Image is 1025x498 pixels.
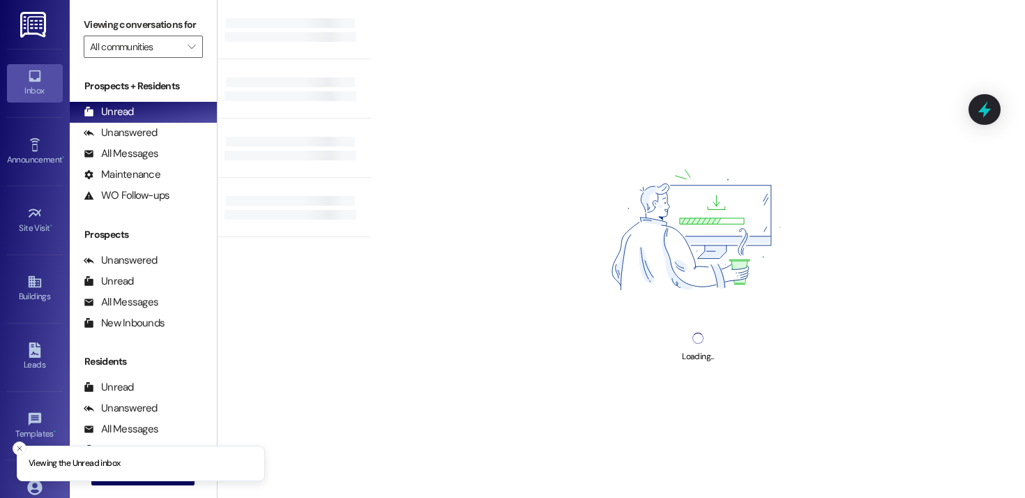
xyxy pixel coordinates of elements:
[188,41,195,52] i: 
[7,407,63,445] a: Templates •
[84,380,134,395] div: Unread
[7,202,63,239] a: Site Visit •
[70,354,217,369] div: Residents
[50,221,52,231] span: •
[84,167,160,182] div: Maintenance
[84,295,158,310] div: All Messages
[7,64,63,102] a: Inbox
[20,12,49,38] img: ResiDesk Logo
[13,442,26,455] button: Close toast
[84,422,158,437] div: All Messages
[29,458,120,470] p: Viewing the Unread inbox
[84,401,158,416] div: Unanswered
[84,274,134,289] div: Unread
[84,14,203,36] label: Viewing conversations for
[62,153,64,163] span: •
[7,338,63,376] a: Leads
[70,79,217,93] div: Prospects + Residents
[84,105,134,119] div: Unread
[84,316,165,331] div: New Inbounds
[84,188,169,203] div: WO Follow-ups
[54,427,56,437] span: •
[70,227,217,242] div: Prospects
[84,146,158,161] div: All Messages
[682,349,713,364] div: Loading...
[90,36,181,58] input: All communities
[84,126,158,140] div: Unanswered
[84,253,158,268] div: Unanswered
[7,270,63,308] a: Buildings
